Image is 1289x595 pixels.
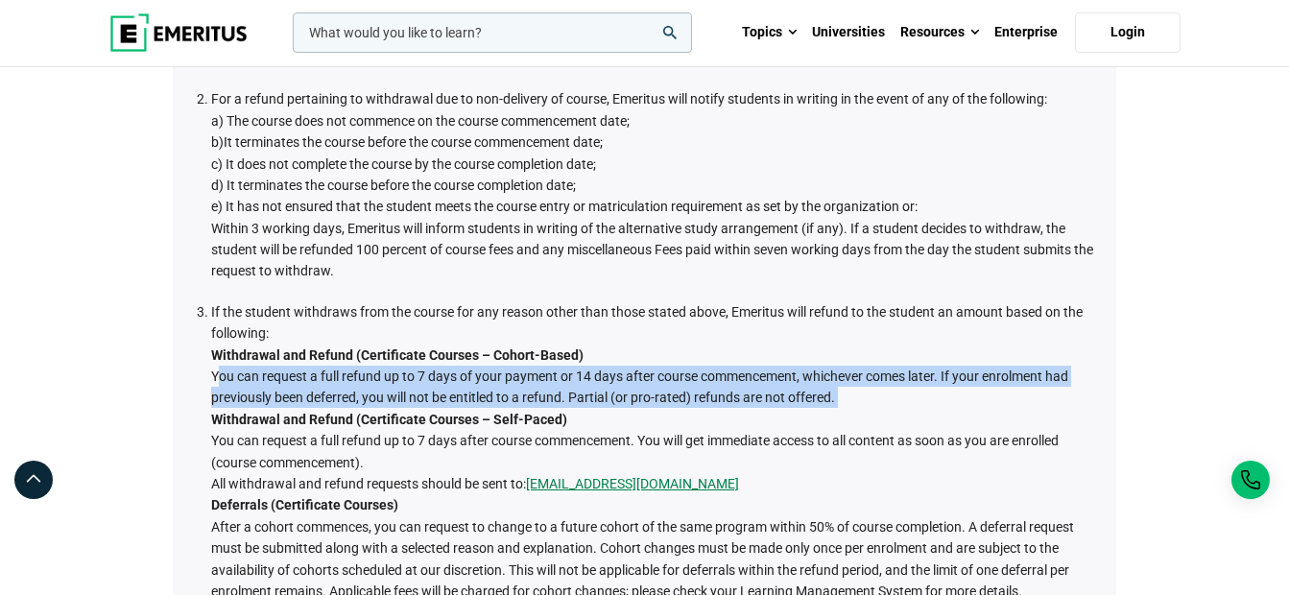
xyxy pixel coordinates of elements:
[211,88,1097,282] li: For a refund pertaining to withdrawal due to non-delivery of course, Emeritus will notify student...
[211,178,576,193] span: d) It terminates the course before the course completion date;
[293,12,692,53] input: woocommerce-product-search-field-0
[211,134,603,150] span: b)It terminates the course before the course commencement date;
[1075,12,1181,53] a: Login
[211,113,630,129] span: a) The course does not commence on the course commencement date;
[211,199,918,214] span: e) It has not ensured that the student meets the course entry or matriculation requirement as set...
[211,497,398,512] strong: Deferrals (Certificate Courses)
[211,156,596,172] span: c) It does not complete the course by the course completion date;
[211,347,584,363] strong: Withdrawal and Refund (Certificate Courses – Cohort-Based)
[211,412,567,427] strong: Withdrawal and Refund (Certificate Courses – Self-Paced)
[526,473,739,494] a: [EMAIL_ADDRESS][DOMAIN_NAME]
